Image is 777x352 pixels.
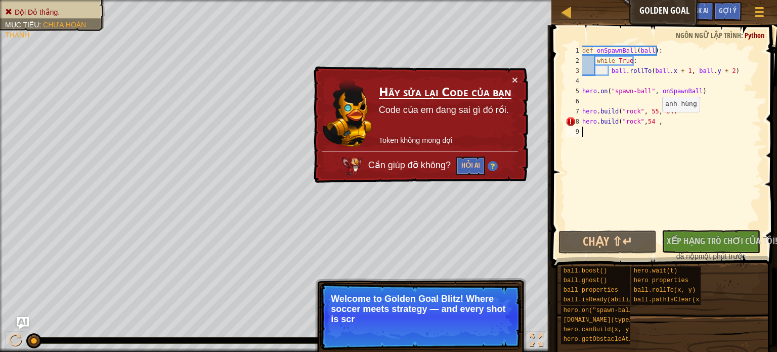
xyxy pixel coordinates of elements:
span: Ask AI [692,6,709,15]
button: Hỏi AI [456,157,485,175]
div: 3 [566,66,582,76]
button: Chạy ⇧↵ [558,230,657,254]
span: ball.boost() [564,267,607,275]
span: [DOMAIN_NAME](type, x, y) [564,317,655,324]
button: Bật tắt chế độ toàn màn hình [526,331,546,352]
span: ball.ghost() [564,277,607,284]
span: Mục tiêu [5,21,39,29]
button: Ask AI [686,2,714,21]
span: ball.isReady(ability) [564,296,640,303]
span: hero.wait(t) [634,267,677,275]
span: ball properties [564,287,618,294]
span: : [741,30,745,40]
span: Cần giúp đỡ không? [368,161,453,171]
li: Đội Đỏ thắng. [5,7,97,17]
button: Ask AI [17,317,29,329]
span: hero.on("spawn-ball", f) [564,307,651,314]
div: 2 [566,56,582,66]
div: một phút trước [667,251,755,261]
button: Xếp hạng trò chơi của tôi! [662,230,760,253]
span: đã nộp [676,252,699,260]
h3: Hãy sửa lại Code của bạn [379,85,511,99]
button: × [512,74,518,85]
code: anh hùng [665,100,697,108]
span: Chưa hoàn thành [5,21,86,39]
span: : [39,21,43,29]
span: Gợi ý [719,6,737,15]
p: Token không mong đợi [379,135,511,146]
div: 9 [566,127,582,137]
span: Đội Đỏ thắng. [15,8,60,16]
img: Hint [488,161,498,171]
img: AI [342,157,362,175]
span: Ngôn ngữ lập trình [676,30,741,40]
div: 8 [566,116,582,127]
div: 5 [566,86,582,96]
div: 6 [566,96,582,106]
div: 1 [566,46,582,56]
div: 4 [566,76,582,86]
span: ball.rollTo(x, y) [634,287,696,294]
p: Welcome to Golden Goal Blitz! Where soccer meets strategy — and every shot is scr [331,294,510,324]
span: hero.getObstacleAt(x, y) [564,336,651,343]
span: hero properties [634,277,688,284]
span: Python [745,30,764,40]
span: hero.canBuild(x, y) [564,326,633,333]
p: Code của em đang sai gì đó rồi. [379,104,511,117]
div: 7 [566,106,582,116]
button: Ctrl + P: Play [5,331,25,352]
span: ball.pathIsClear(x, y) [634,296,714,303]
button: Hiện game menu [747,2,772,26]
img: duck_ritic.png [322,77,373,147]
